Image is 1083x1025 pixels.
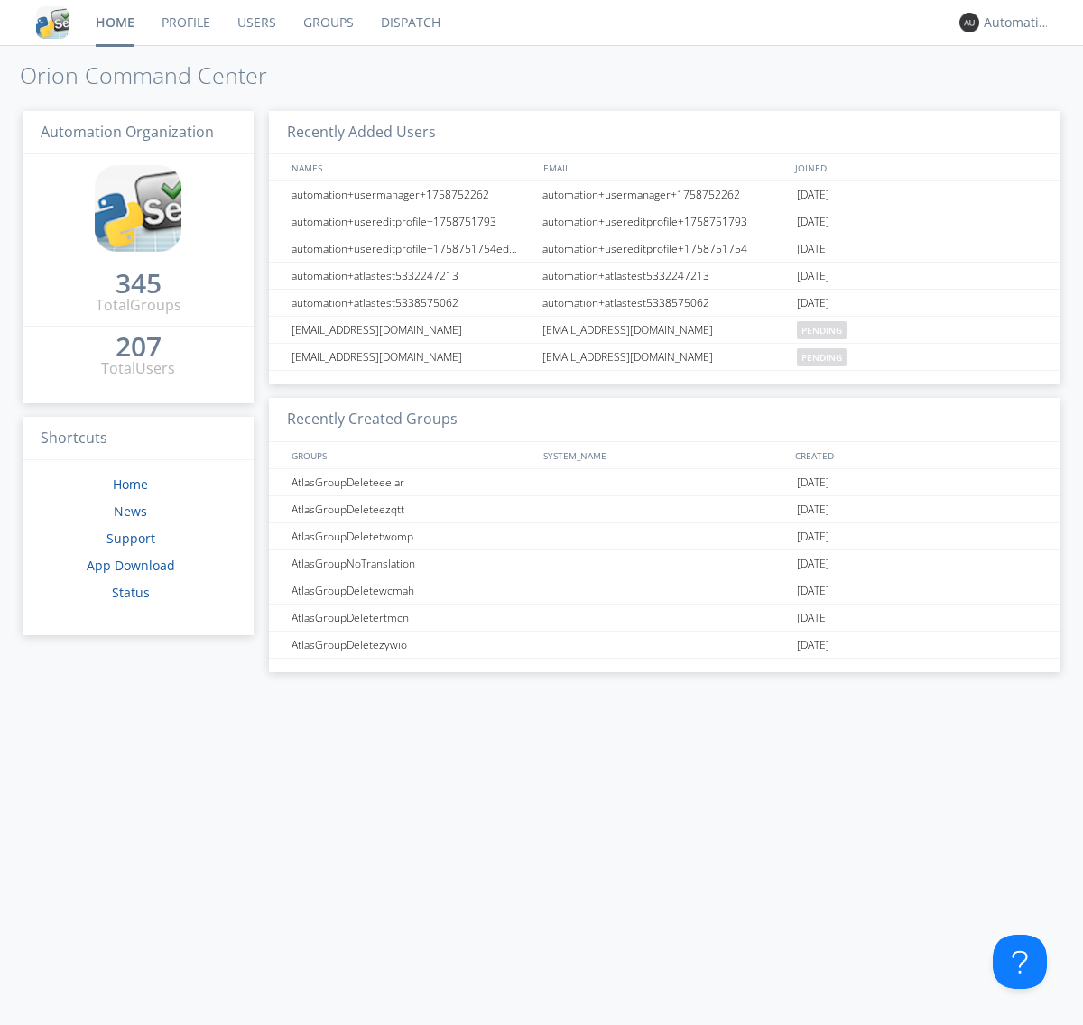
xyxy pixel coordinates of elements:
[538,317,792,343] div: [EMAIL_ADDRESS][DOMAIN_NAME]
[287,263,537,289] div: automation+atlastest5332247213
[538,290,792,316] div: automation+atlastest5338575062
[96,295,181,316] div: Total Groups
[538,208,792,235] div: automation+usereditprofile+1758751793
[797,208,829,235] span: [DATE]
[797,496,829,523] span: [DATE]
[797,181,829,208] span: [DATE]
[116,274,162,292] div: 345
[287,523,537,549] div: AtlasGroupDeletetwomp
[116,274,162,295] a: 345
[41,122,214,142] span: Automation Organization
[101,358,175,379] div: Total Users
[797,469,829,496] span: [DATE]
[269,550,1060,577] a: AtlasGroupNoTranslation[DATE]
[287,469,537,495] div: AtlasGroupDeleteeeiar
[287,235,537,262] div: automation+usereditprofile+1758751754editedautomation+usereditprofile+1758751754
[287,442,534,468] div: GROUPS
[23,417,254,461] h3: Shortcuts
[287,496,537,522] div: AtlasGroupDeleteezqtt
[269,111,1060,155] h3: Recently Added Users
[269,208,1060,235] a: automation+usereditprofile+1758751793automation+usereditprofile+1758751793[DATE]
[106,530,155,547] a: Support
[112,584,150,601] a: Status
[269,181,1060,208] a: automation+usermanager+1758752262automation+usermanager+1758752262[DATE]
[797,577,829,605] span: [DATE]
[538,235,792,262] div: automation+usereditprofile+1758751754
[269,317,1060,344] a: [EMAIL_ADDRESS][DOMAIN_NAME][EMAIL_ADDRESS][DOMAIN_NAME]pending
[993,935,1047,989] iframe: Toggle Customer Support
[269,290,1060,317] a: automation+atlastest5338575062automation+atlastest5338575062[DATE]
[287,317,537,343] div: [EMAIL_ADDRESS][DOMAIN_NAME]
[269,605,1060,632] a: AtlasGroupDeletertmcn[DATE]
[538,263,792,289] div: automation+atlastest5332247213
[269,469,1060,496] a: AtlasGroupDeleteeeiar[DATE]
[287,181,537,208] div: automation+usermanager+1758752262
[797,263,829,290] span: [DATE]
[797,348,847,366] span: pending
[269,235,1060,263] a: automation+usereditprofile+1758751754editedautomation+usereditprofile+1758751754automation+usered...
[36,6,69,39] img: cddb5a64eb264b2086981ab96f4c1ba7
[116,337,162,358] a: 207
[538,344,792,370] div: [EMAIL_ADDRESS][DOMAIN_NAME]
[87,557,175,574] a: App Download
[287,605,537,631] div: AtlasGroupDeletertmcn
[797,550,829,577] span: [DATE]
[269,263,1060,290] a: automation+atlastest5332247213automation+atlastest5332247213[DATE]
[269,523,1060,550] a: AtlasGroupDeletetwomp[DATE]
[116,337,162,356] div: 207
[287,632,537,658] div: AtlasGroupDeletezywio
[269,577,1060,605] a: AtlasGroupDeletewcmah[DATE]
[287,290,537,316] div: automation+atlastest5338575062
[797,605,829,632] span: [DATE]
[538,181,792,208] div: automation+usermanager+1758752262
[959,13,979,32] img: 373638.png
[113,476,148,493] a: Home
[287,550,537,577] div: AtlasGroupNoTranslation
[984,14,1051,32] div: Automation+atlas0024
[269,344,1060,371] a: [EMAIL_ADDRESS][DOMAIN_NAME][EMAIL_ADDRESS][DOMAIN_NAME]pending
[269,632,1060,659] a: AtlasGroupDeletezywio[DATE]
[791,442,1043,468] div: CREATED
[114,503,147,520] a: News
[287,577,537,604] div: AtlasGroupDeletewcmah
[269,398,1060,442] h3: Recently Created Groups
[95,165,181,252] img: cddb5a64eb264b2086981ab96f4c1ba7
[269,496,1060,523] a: AtlasGroupDeleteezqtt[DATE]
[797,632,829,659] span: [DATE]
[797,290,829,317] span: [DATE]
[791,154,1043,180] div: JOINED
[539,154,791,180] div: EMAIL
[539,442,791,468] div: SYSTEM_NAME
[287,344,537,370] div: [EMAIL_ADDRESS][DOMAIN_NAME]
[797,523,829,550] span: [DATE]
[797,321,847,339] span: pending
[797,235,829,263] span: [DATE]
[287,154,534,180] div: NAMES
[287,208,537,235] div: automation+usereditprofile+1758751793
